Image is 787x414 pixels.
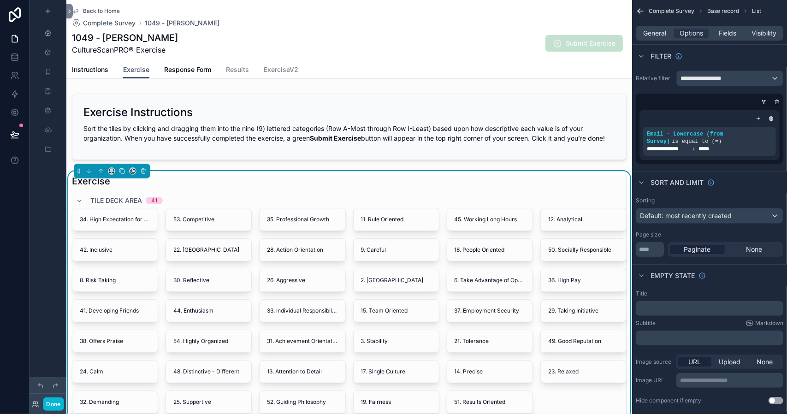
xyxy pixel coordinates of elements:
[672,138,722,145] span: is equal to (=)
[264,61,298,80] a: ExerciseV2
[649,7,694,15] span: Complete Survey
[80,216,150,223] span: 34. High Expectation for Performance
[548,277,581,284] span: 36. High Pay
[636,301,783,316] div: scrollable content
[267,368,322,375] span: 13. Attention to Detail
[719,357,741,367] span: Upload
[548,246,611,254] span: 50. Socially Responsible
[548,216,582,223] span: 12. Analytical
[72,7,120,15] a: Back to Home
[680,29,703,38] span: Options
[43,397,64,411] button: Done
[72,31,178,44] h1: 1049 - [PERSON_NAME]
[80,307,139,314] span: 41. Developing Friends
[164,61,211,80] a: Response Form
[173,216,214,223] span: 53. Competitive
[145,18,219,28] a: 1049 - [PERSON_NAME]
[80,246,112,254] span: 42. Inclusive
[361,277,424,284] span: 2. [GEOGRAPHIC_DATA]
[455,337,489,345] span: 21. Tolerance
[264,65,298,74] span: ExerciseV2
[644,29,667,38] span: General
[757,357,773,367] span: None
[455,368,483,375] span: 14. Precise
[455,246,505,254] span: 18. People Oriented
[752,7,761,15] span: List
[80,368,103,375] span: 24. Calm
[164,65,211,74] span: Response Form
[80,398,119,406] span: 32. Demanding
[455,277,525,284] span: 6. Take Advantage of Opportunities
[752,29,777,38] span: Visibility
[72,44,178,55] span: CultureScanPRO® Exercise
[72,175,110,188] h1: Exercise
[636,75,673,82] label: Relative filter
[361,307,408,314] span: 15. Team Oriented
[651,271,695,280] span: Empty state
[651,178,704,187] span: Sort And Limit
[636,319,656,327] label: Subtitle
[361,216,404,223] span: 11. Rule Oriented
[684,245,711,254] span: Paginate
[173,337,228,345] span: 54. Highly Organized
[361,368,406,375] span: 17. Single Culture
[226,61,249,80] a: Results
[72,65,108,74] span: Instructions
[267,246,323,254] span: 28. Action Orientation
[226,65,249,74] span: Results
[548,368,579,375] span: 23. Relaxed
[83,18,136,28] span: Complete Survey
[636,331,783,345] div: scrollable content
[90,196,142,205] span: Tile Deck Area
[72,18,136,28] a: Complete Survey
[640,212,732,219] span: Default: most recently created
[455,307,520,314] span: 37. Employment Security
[636,208,783,224] button: Default: most recently created
[651,52,671,61] span: Filter
[719,29,737,38] span: Fields
[636,377,673,384] label: Image URL
[267,307,337,314] span: 33. Individual Responsibility
[455,398,506,406] span: 51. Results Oriented
[636,397,701,404] div: Hide component if empty
[151,197,157,204] div: 41
[707,7,739,15] span: Base record
[755,319,783,327] span: Markdown
[267,277,305,284] span: 26. Aggressive
[361,398,391,406] span: 19. Fairness
[636,231,661,238] label: Page size
[647,131,723,145] span: Email - Lowercase (from Survey)
[636,197,655,204] label: Sorting
[636,290,647,297] label: Title
[173,246,239,254] span: 22. [GEOGRAPHIC_DATA]
[80,337,123,345] span: 38. Offers Praise
[636,358,673,366] label: Image source
[548,337,601,345] span: 49. Good Reputation
[361,337,388,345] span: 3. Stability
[548,307,598,314] span: 29. Taking Initiative
[173,368,239,375] span: 48. Distinctive - Different
[173,307,213,314] span: 44. Enthusiasm
[173,398,211,406] span: 25. Supportive
[80,277,116,284] span: 8. Risk Taking
[83,7,120,15] span: Back to Home
[746,319,783,327] a: Markdown
[267,216,329,223] span: 35. Professional Growth
[689,357,701,367] span: URL
[361,246,386,254] span: 9. Careful
[123,61,149,79] a: Exercise
[676,373,783,388] div: scrollable content
[267,337,337,345] span: 31. Achievement Orientation
[746,245,762,254] span: None
[72,61,108,80] a: Instructions
[173,277,209,284] span: 30. Reflective
[455,216,517,223] span: 45. Working Long Hours
[267,398,326,406] span: 52. Guiding Philosophy
[123,65,149,74] span: Exercise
